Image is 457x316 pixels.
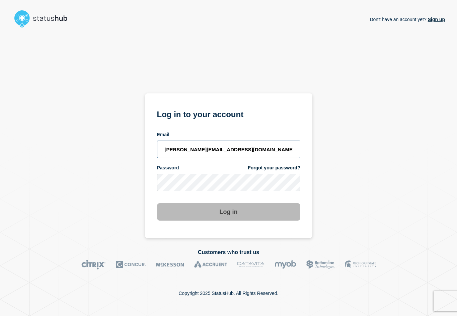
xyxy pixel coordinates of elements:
[81,260,106,269] img: Citrix logo
[306,260,335,269] img: Bottomline logo
[157,165,179,171] span: Password
[12,249,445,255] h2: Customers who trust us
[157,174,300,191] input: password input
[275,260,296,269] img: myob logo
[178,291,278,296] p: Copyright 2025 StatusHub. All Rights Reserved.
[157,141,300,158] input: email input
[157,132,169,138] span: Email
[370,11,445,27] p: Don't have an account yet?
[157,107,300,120] h1: Log in to your account
[194,260,227,269] img: Accruent logo
[237,260,264,269] img: DataVita logo
[156,260,184,269] img: McKesson logo
[12,8,76,29] img: StatusHub logo
[248,165,300,171] a: Forgot your password?
[427,17,445,22] a: Sign up
[157,203,300,221] button: Log in
[345,260,376,269] img: MSU logo
[116,260,146,269] img: Concur logo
